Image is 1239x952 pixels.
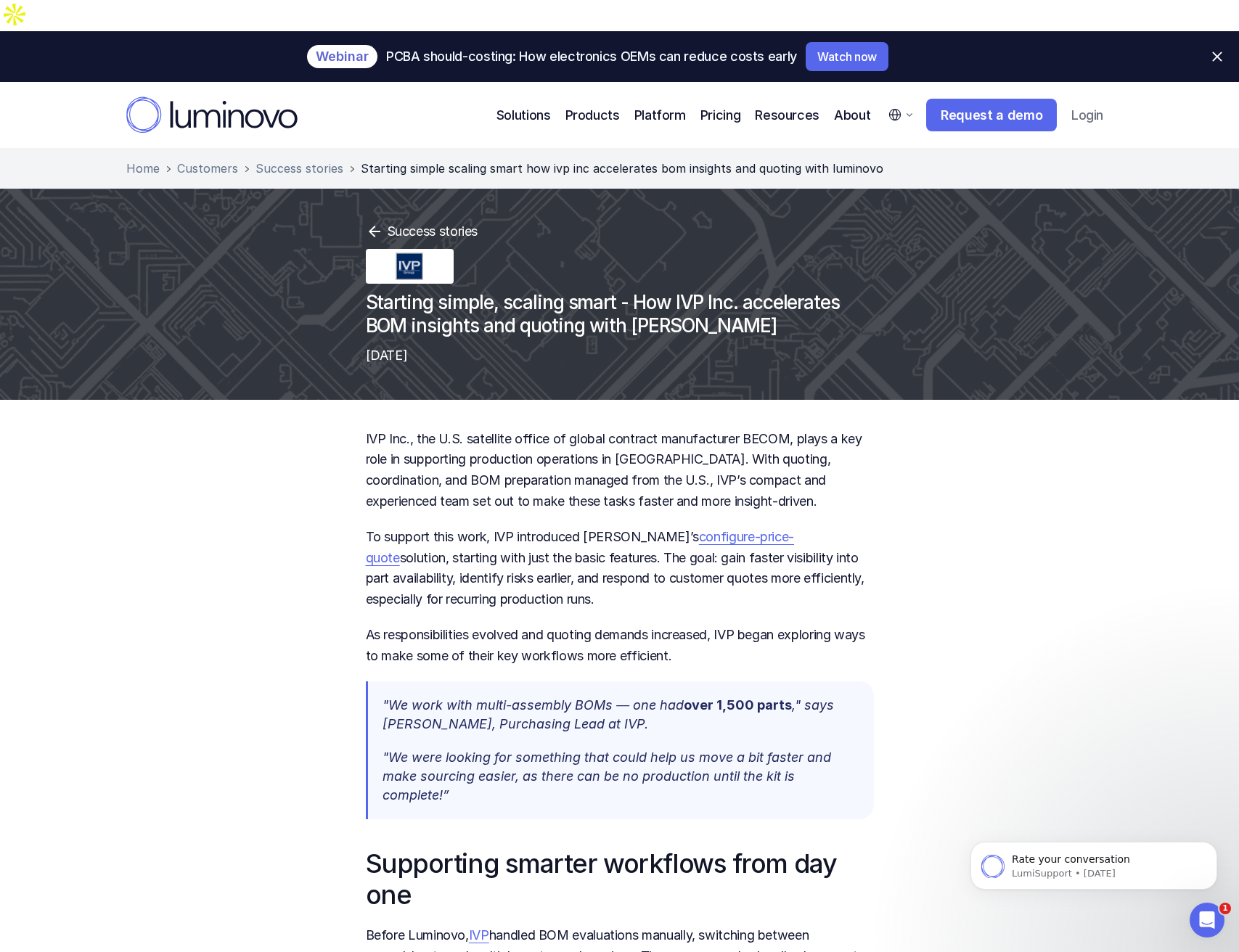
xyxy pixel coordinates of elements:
[1219,903,1231,914] span: 1
[349,166,355,172] img: separator
[700,105,740,125] a: Pricing
[383,696,859,734] p: "We work with multi-assembly BOMs — one had ," says [PERSON_NAME], Purchasing Lead at IVP.
[126,163,160,174] a: Home
[244,166,250,172] img: separator
[949,811,1239,913] iframe: Intercom notifications message
[941,107,1042,123] p: Request a demo
[755,105,819,125] p: Resources
[926,99,1057,132] a: Request a demo
[177,163,238,174] a: Customers
[366,848,874,911] h2: Supporting smarter workflows from day one
[386,49,797,64] p: PCBA should-costing: How electronics OEMs can reduce costs early
[496,105,551,125] p: Solutions
[126,163,1113,174] nav: Breadcrumb
[1061,100,1113,131] a: Login
[165,166,171,172] img: separator
[1190,903,1224,937] iframe: Intercom live chat
[817,51,877,62] p: Watch now
[366,625,874,667] p: As responsibilities evolved and quoting demands increased, IVP began exploring ways to make some ...
[634,105,686,125] p: Platform
[255,163,343,174] a: Success stories
[366,291,874,336] h1: Starting simple, scaling smart - How IVP Inc. accelerates BOM insights and quoting with [PERSON_N...
[806,42,888,71] a: Watch now
[372,253,448,280] img: IVP group logo
[366,344,874,367] p: [DATE]
[834,105,870,125] p: About
[361,163,883,174] span: Starting simple scaling smart how ivp inc accelerates bom insights and quoting with luminovo
[684,697,792,713] strong: over 1,500 parts
[366,429,874,512] p: IVP Inc., the U.S. satellite office of global contract manufacturer BECOM, plays a key role in su...
[383,748,859,805] p: "We were looking for something that could help us move a bit faster and make sourcing easier, as ...
[387,221,874,242] p: Success stories
[316,51,369,62] p: Webinar
[366,529,795,565] a: configure-price-quote
[366,221,874,242] a: Success stories
[366,527,874,610] p: To support this work, IVP introduced [PERSON_NAME]’s solution, starting with just the basic featu...
[469,927,489,943] a: IVP
[1071,107,1103,123] p: Login
[565,105,620,125] p: Products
